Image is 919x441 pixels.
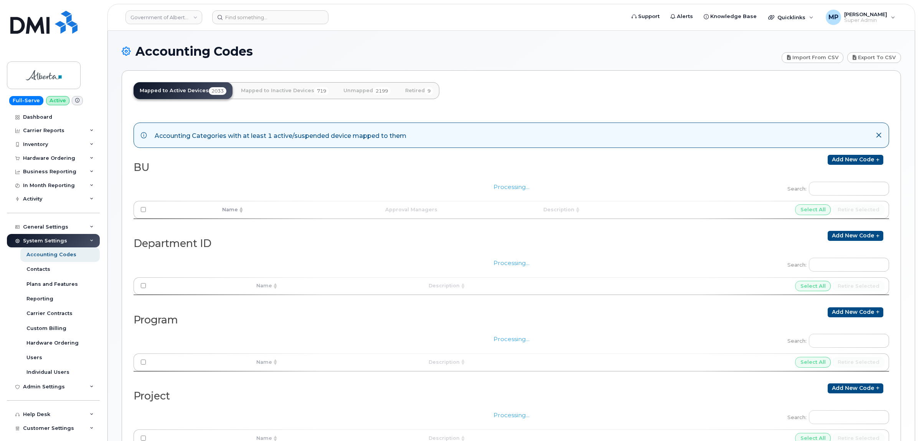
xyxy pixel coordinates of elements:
[828,155,883,165] a: Add new code
[134,175,889,230] div: Processing...
[122,45,778,58] h1: Accounting Codes
[134,327,889,382] div: Processing...
[134,314,505,326] h2: Program
[314,87,329,95] span: 719
[235,82,335,99] a: Mapped to Inactive Devices
[209,87,226,95] span: 2033
[828,307,883,317] a: Add new code
[134,82,233,99] a: Mapped to Active Devices
[134,390,505,402] h2: Project
[847,52,901,63] a: Export to CSV
[155,130,406,141] div: Accounting Categories with at least 1 active/suspended device mapped to them
[399,82,439,99] a: Retired
[134,238,505,249] h2: Department ID
[782,52,844,63] a: Import from CSV
[828,231,883,241] a: Add new code
[373,87,391,95] span: 2199
[828,383,883,393] a: Add new code
[425,87,433,95] span: 9
[134,162,505,173] h2: BU
[337,82,397,99] a: Unmapped
[134,251,889,306] div: Processing...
